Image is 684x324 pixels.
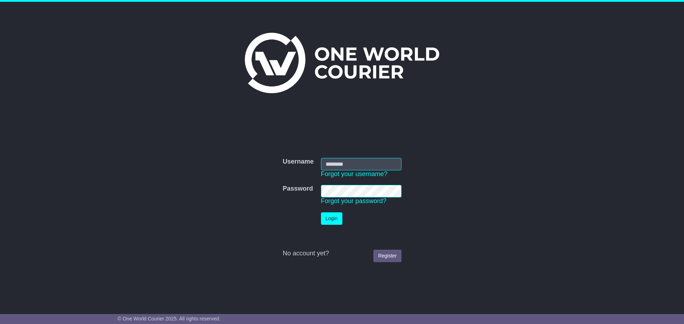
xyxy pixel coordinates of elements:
img: One World [245,33,439,93]
a: Forgot your username? [321,170,388,177]
button: Login [321,212,342,225]
a: Forgot your password? [321,197,387,205]
label: Username [283,158,313,166]
span: © One World Courier 2025. All rights reserved. [118,316,221,322]
a: Register [373,250,401,262]
label: Password [283,185,313,193]
div: No account yet? [283,250,401,257]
